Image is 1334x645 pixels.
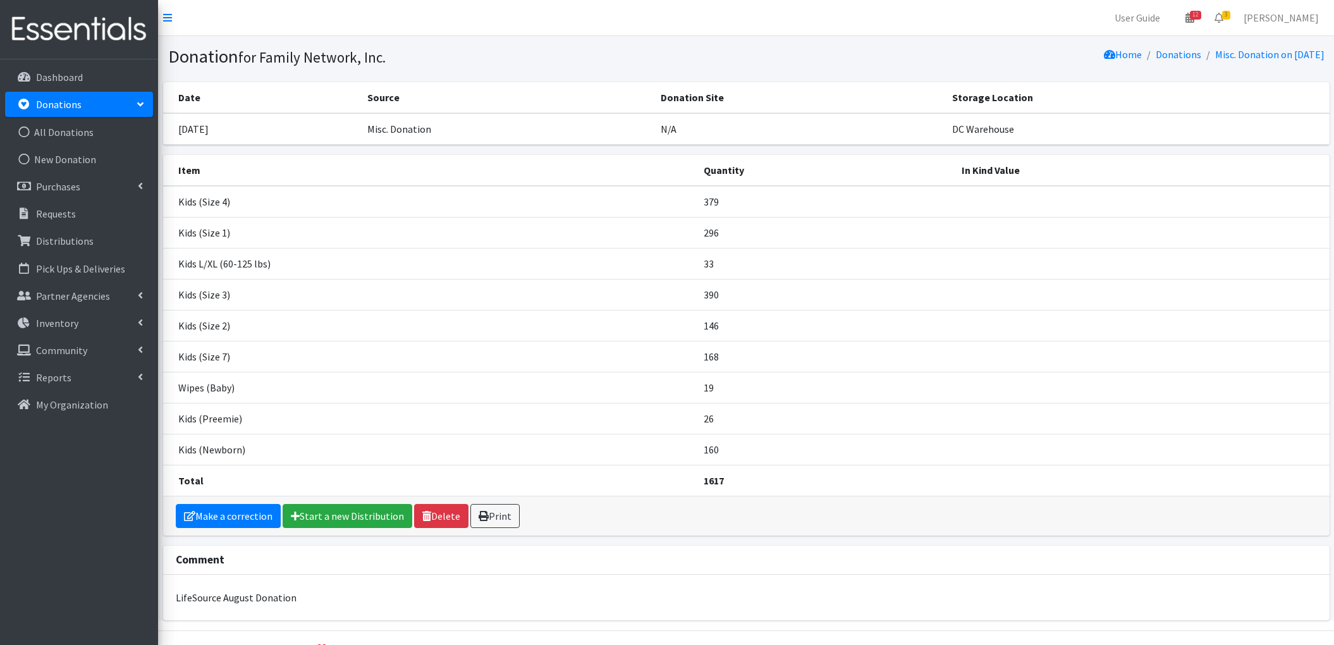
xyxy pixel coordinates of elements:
th: In Kind Value [954,155,1329,186]
p: LifeSource August Donation [176,590,1316,605]
strong: Comment [176,553,224,567]
th: Item [163,155,697,186]
td: Kids (Size 7) [163,341,697,372]
th: Source [360,82,653,113]
td: Kids (Size 3) [163,279,697,310]
td: [DATE] [163,113,360,145]
a: Requests [5,201,153,226]
p: Requests [36,207,76,220]
td: 146 [696,310,954,341]
a: Purchases [5,174,153,199]
td: 26 [696,403,954,434]
th: Storage Location [945,82,1330,113]
a: Partner Agencies [5,283,153,309]
td: 296 [696,217,954,248]
p: Purchases [36,180,80,193]
a: [PERSON_NAME] [1233,5,1329,30]
td: 379 [696,186,954,218]
a: 12 [1175,5,1204,30]
p: Partner Agencies [36,290,110,302]
td: Wipes (Baby) [163,372,697,403]
strong: 1617 [704,474,724,487]
a: 3 [1204,5,1233,30]
p: Pick Ups & Deliveries [36,262,125,275]
td: Misc. Donation [360,113,653,145]
strong: Total [178,474,204,487]
a: User Guide [1105,5,1170,30]
span: 12 [1190,11,1201,20]
td: 160 [696,434,954,465]
p: My Organization [36,398,108,411]
a: Inventory [5,310,153,336]
td: Kids (Size 1) [163,217,697,248]
td: 19 [696,372,954,403]
a: Misc. Donation on [DATE] [1215,48,1325,61]
p: Inventory [36,317,78,329]
td: 33 [696,248,954,279]
h1: Donation [168,46,742,68]
a: Make a correction [176,504,281,528]
a: Home [1104,48,1142,61]
td: Kids (Preemie) [163,403,697,434]
th: Date [163,82,360,113]
td: 390 [696,279,954,310]
a: Start a new Distribution [283,504,412,528]
small: for Family Network, Inc. [238,48,386,66]
a: Community [5,338,153,363]
a: Distributions [5,228,153,254]
a: Dashboard [5,64,153,90]
th: Donation Site [653,82,944,113]
p: Dashboard [36,71,83,83]
p: Distributions [36,235,94,247]
a: Print [470,504,520,528]
td: DC Warehouse [945,113,1330,145]
td: Kids L/XL (60-125 lbs) [163,248,697,279]
td: 168 [696,341,954,372]
span: 3 [1222,11,1230,20]
td: Kids (Newborn) [163,434,697,465]
a: My Organization [5,392,153,417]
p: Donations [36,98,82,111]
a: Donations [5,92,153,117]
td: Kids (Size 4) [163,186,697,218]
a: Delete [414,504,468,528]
th: Quantity [696,155,954,186]
a: Pick Ups & Deliveries [5,256,153,281]
a: Reports [5,365,153,390]
p: Community [36,344,87,357]
td: N/A [653,113,944,145]
a: Donations [1156,48,1201,61]
img: HumanEssentials [5,8,153,51]
a: New Donation [5,147,153,172]
a: All Donations [5,120,153,145]
p: Reports [36,371,71,384]
td: Kids (Size 2) [163,310,697,341]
